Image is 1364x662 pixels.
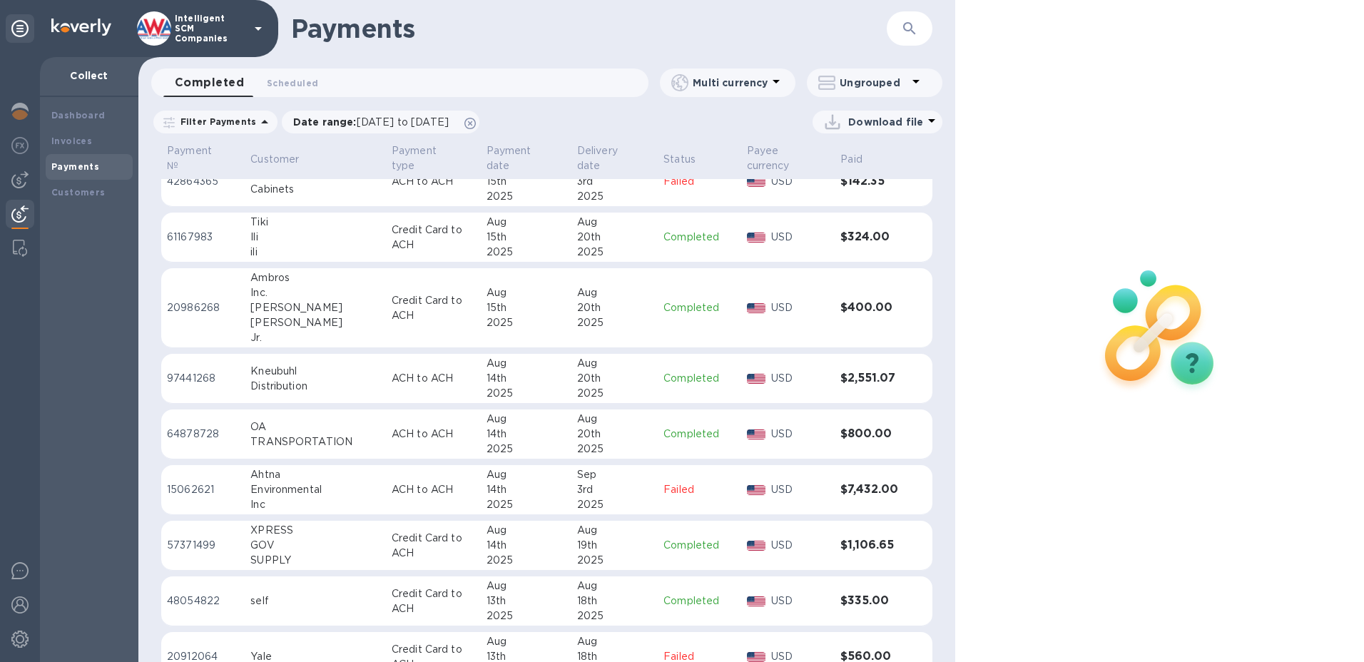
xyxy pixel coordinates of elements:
[392,482,475,497] p: ACH to ACH
[747,485,766,495] img: USD
[747,143,830,173] span: Payee currency
[840,152,862,167] p: Paid
[167,482,239,497] p: 15062621
[487,608,566,623] div: 2025
[487,412,566,427] div: Aug
[250,215,380,230] div: Tiki
[577,538,652,553] div: 19th
[392,586,475,616] p: Credit Card to ACH
[392,223,475,253] p: Credit Card to ACH
[840,76,907,90] p: Ungrouped
[487,467,566,482] div: Aug
[487,245,566,260] div: 2025
[250,467,380,482] div: Ahtna
[167,594,239,608] p: 48054822
[840,152,881,167] span: Paid
[250,538,380,553] div: GOV
[577,371,652,386] div: 20th
[250,230,380,245] div: Ili
[167,538,239,553] p: 57371499
[487,356,566,371] div: Aug
[487,315,566,330] div: 2025
[282,111,479,133] div: Date range:[DATE] to [DATE]
[577,579,652,594] div: Aug
[771,594,829,608] p: USD
[663,371,735,386] p: Completed
[577,467,652,482] div: Sep
[392,143,457,173] p: Payment type
[167,230,239,245] p: 61167983
[487,230,566,245] div: 15th
[577,634,652,649] div: Aug
[577,608,652,623] div: 2025
[577,412,652,427] div: Aug
[577,189,652,204] div: 2025
[840,372,904,385] h3: $2,551.07
[577,230,652,245] div: 20th
[577,523,652,538] div: Aug
[848,115,923,129] p: Download file
[487,634,566,649] div: Aug
[487,427,566,442] div: 14th
[167,371,239,386] p: 97441268
[6,14,34,43] div: Unpin categories
[771,174,829,189] p: USD
[771,230,829,245] p: USD
[250,330,380,345] div: Jr.
[51,68,127,83] p: Collect
[840,230,904,244] h3: $324.00
[487,285,566,300] div: Aug
[771,300,829,315] p: USD
[487,579,566,594] div: Aug
[51,19,111,36] img: Logo
[840,594,904,608] h3: $335.00
[250,364,380,379] div: Kneubuhl
[250,285,380,300] div: Inc.
[250,419,380,434] div: OA
[747,429,766,439] img: USD
[663,482,735,497] p: Failed
[250,482,380,497] div: Environmental
[250,553,380,568] div: SUPPLY
[487,300,566,315] div: 15th
[840,427,904,441] h3: $800.00
[167,143,220,173] p: Payment №
[392,293,475,323] p: Credit Card to ACH
[51,161,99,172] b: Payments
[250,315,380,330] div: [PERSON_NAME]
[250,523,380,538] div: XPRESS
[840,175,904,188] h3: $142.35
[577,143,633,173] p: Delivery date
[487,189,566,204] div: 2025
[487,386,566,401] div: 2025
[267,76,318,91] span: Scheduled
[250,245,380,260] div: ili
[577,315,652,330] div: 2025
[250,270,380,285] div: Ambros
[167,143,239,173] span: Payment №
[577,174,652,189] div: 3rd
[487,174,566,189] div: 15th
[392,371,475,386] p: ACH to ACH
[771,427,829,442] p: USD
[487,594,566,608] div: 13th
[167,300,239,315] p: 20986268
[663,538,735,553] p: Completed
[250,300,380,315] div: [PERSON_NAME]
[747,596,766,606] img: USD
[663,152,696,167] p: Status
[663,594,735,608] p: Completed
[487,442,566,457] div: 2025
[250,152,317,167] span: Customer
[577,285,652,300] div: Aug
[693,76,768,90] p: Multi currency
[663,230,735,245] p: Completed
[250,497,380,512] div: Inc
[577,482,652,497] div: 3rd
[577,442,652,457] div: 2025
[663,300,735,315] p: Completed
[840,483,904,496] h3: $7,432.00
[392,531,475,561] p: Credit Card to ACH
[487,497,566,512] div: 2025
[487,553,566,568] div: 2025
